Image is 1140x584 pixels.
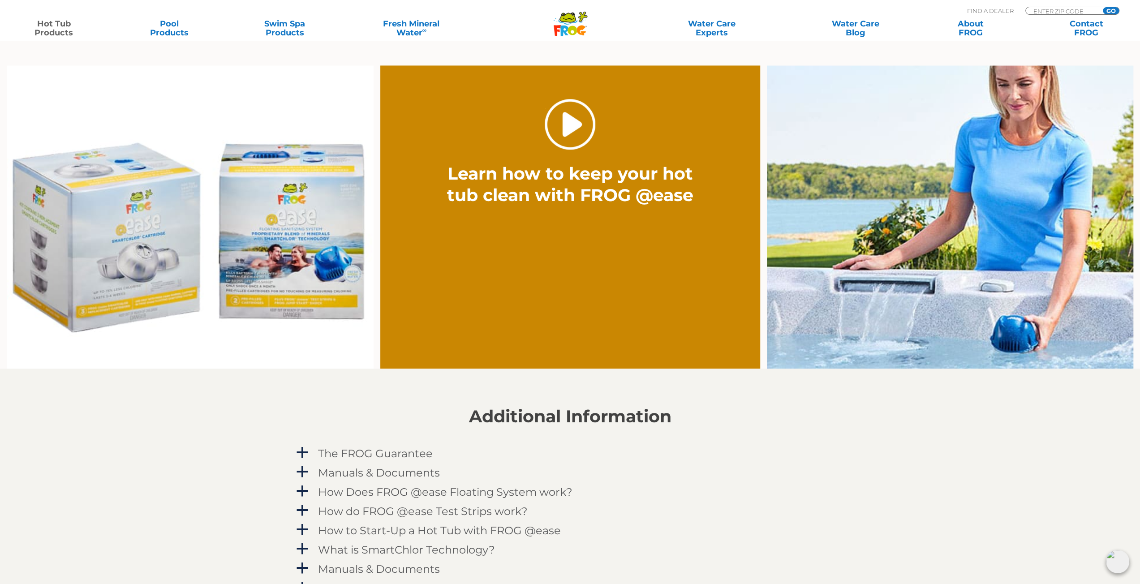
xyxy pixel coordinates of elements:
[295,407,846,426] h2: Additional Information
[545,99,595,150] a: Play Video
[296,562,309,575] span: a
[296,504,309,517] span: a
[437,163,703,206] h2: Learn how to keep your hot tub clean with FROG @ease
[318,447,433,459] h4: The FROG Guarantee
[295,503,846,520] a: a How do FROG @ease Test Strips work?
[295,561,846,577] a: a Manuals & Documents
[639,19,785,37] a: Water CareExperts
[318,467,440,479] h4: Manuals & Documents
[296,542,309,556] span: a
[7,65,373,369] img: Ease Packaging
[926,19,1015,37] a: AboutFROG
[1032,7,1093,15] input: Zip Code Form
[296,523,309,537] span: a
[318,486,572,498] h4: How Does FROG @ease Floating System work?
[318,563,440,575] h4: Manuals & Documents
[125,19,214,37] a: PoolProducts
[9,19,99,37] a: Hot TubProducts
[355,19,468,37] a: Fresh MineralWater∞
[318,524,561,537] h4: How to Start-Up a Hot Tub with FROG @ease
[1106,550,1129,573] img: openIcon
[1103,7,1119,14] input: GO
[295,522,846,539] a: a How to Start-Up a Hot Tub with FROG @ease
[318,505,528,517] h4: How do FROG @ease Test Strips work?
[295,445,846,462] a: a The FROG Guarantee
[767,65,1133,369] img: fpo-flippin-frog-2
[295,464,846,481] a: a Manuals & Documents
[318,544,495,556] h4: What is SmartChlor Technology?
[295,484,846,500] a: a How Does FROG @ease Floating System work?
[296,465,309,479] span: a
[810,19,900,37] a: Water CareBlog
[295,541,846,558] a: a What is SmartChlor Technology?
[1041,19,1131,37] a: ContactFROG
[967,7,1014,15] p: Find A Dealer
[422,26,426,34] sup: ∞
[296,446,309,459] span: a
[240,19,329,37] a: Swim SpaProducts
[296,485,309,498] span: a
